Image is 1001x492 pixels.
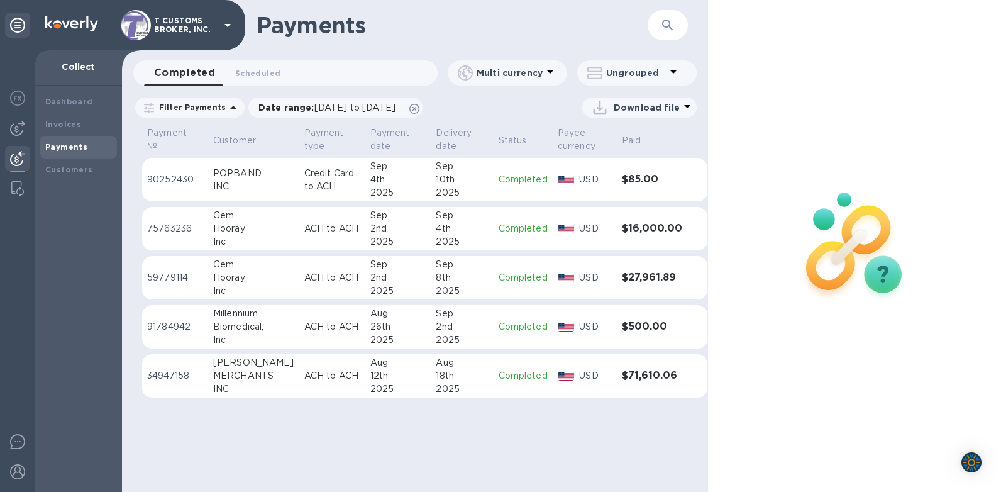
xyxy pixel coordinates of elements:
[213,333,294,347] div: Inc
[45,16,98,31] img: Logo
[258,101,402,114] p: Date range :
[436,126,488,153] span: Delivery date
[499,369,548,383] p: Completed
[579,369,611,383] p: USD
[622,134,658,147] span: Paid
[370,271,426,284] div: 2nd
[436,284,488,298] div: 2025
[213,180,294,193] div: INC
[213,307,294,320] div: Millennium
[558,225,575,233] img: USD
[436,369,488,383] div: 18th
[370,209,426,222] div: Sep
[45,165,93,174] b: Customers
[499,173,548,186] p: Completed
[622,134,641,147] p: Paid
[499,222,548,235] p: Completed
[304,167,360,193] p: Credit Card to ACH
[147,173,203,186] p: 90252430
[499,271,548,284] p: Completed
[622,321,682,333] h3: $500.00
[370,320,426,333] div: 26th
[370,333,426,347] div: 2025
[45,142,87,152] b: Payments
[499,320,548,333] p: Completed
[235,67,280,80] span: Scheduled
[213,222,294,235] div: Hooray
[622,370,682,382] h3: $71,610.06
[257,12,648,38] h1: Payments
[213,258,294,271] div: Gem
[477,67,543,79] p: Multi currency
[370,126,426,153] span: Payment date
[304,369,360,383] p: ACH to ACH
[370,258,426,271] div: Sep
[213,271,294,284] div: Hooray
[10,91,25,106] img: Foreign exchange
[436,160,488,173] div: Sep
[370,284,426,298] div: 2025
[154,102,226,113] p: Filter Payments
[614,101,680,114] p: Download file
[213,284,294,298] div: Inc
[558,126,595,153] p: Payee currency
[579,173,611,186] p: USD
[622,174,682,186] h3: $85.00
[558,323,575,332] img: USD
[499,134,527,147] p: Status
[154,64,215,82] span: Completed
[436,320,488,333] div: 2nd
[147,126,203,153] span: Payment №
[370,369,426,383] div: 12th
[370,186,426,199] div: 2025
[622,272,682,284] h3: $27,961.89
[370,160,426,173] div: Sep
[213,167,294,180] div: POPBAND
[558,126,612,153] span: Payee currency
[147,369,203,383] p: 34947158
[436,235,488,249] div: 2025
[370,126,410,153] p: Payment date
[370,356,426,369] div: Aug
[436,258,488,271] div: Sep
[213,134,256,147] p: Customer
[436,222,488,235] div: 4th
[304,222,360,235] p: ACH to ACH
[248,98,423,118] div: Date range:[DATE] to [DATE]
[558,372,575,381] img: USD
[436,271,488,284] div: 8th
[314,103,395,113] span: [DATE] to [DATE]
[436,356,488,369] div: Aug
[147,222,203,235] p: 75763236
[147,126,187,153] p: Payment №
[304,126,344,153] p: Payment type
[213,383,294,396] div: INC
[370,222,426,235] div: 2nd
[370,307,426,320] div: Aug
[579,271,611,284] p: USD
[213,320,294,333] div: Biomedical,
[304,271,360,284] p: ACH to ACH
[370,235,426,249] div: 2025
[213,134,272,147] span: Customer
[45,120,81,129] b: Invoices
[436,173,488,186] div: 10th
[436,307,488,320] div: Sep
[45,97,93,106] b: Dashboard
[213,209,294,222] div: Gem
[606,67,666,79] p: Ungrouped
[213,369,294,383] div: MERCHANTS
[558,176,575,184] img: USD
[213,356,294,369] div: [PERSON_NAME]
[579,320,611,333] p: USD
[436,209,488,222] div: Sep
[304,320,360,333] p: ACH to ACH
[147,271,203,284] p: 59779114
[436,126,472,153] p: Delivery date
[622,223,682,235] h3: $16,000.00
[558,274,575,282] img: USD
[154,16,217,34] p: T CUSTOMS BROKER, INC.
[147,320,203,333] p: 91784942
[370,383,426,396] div: 2025
[45,60,112,73] p: Collect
